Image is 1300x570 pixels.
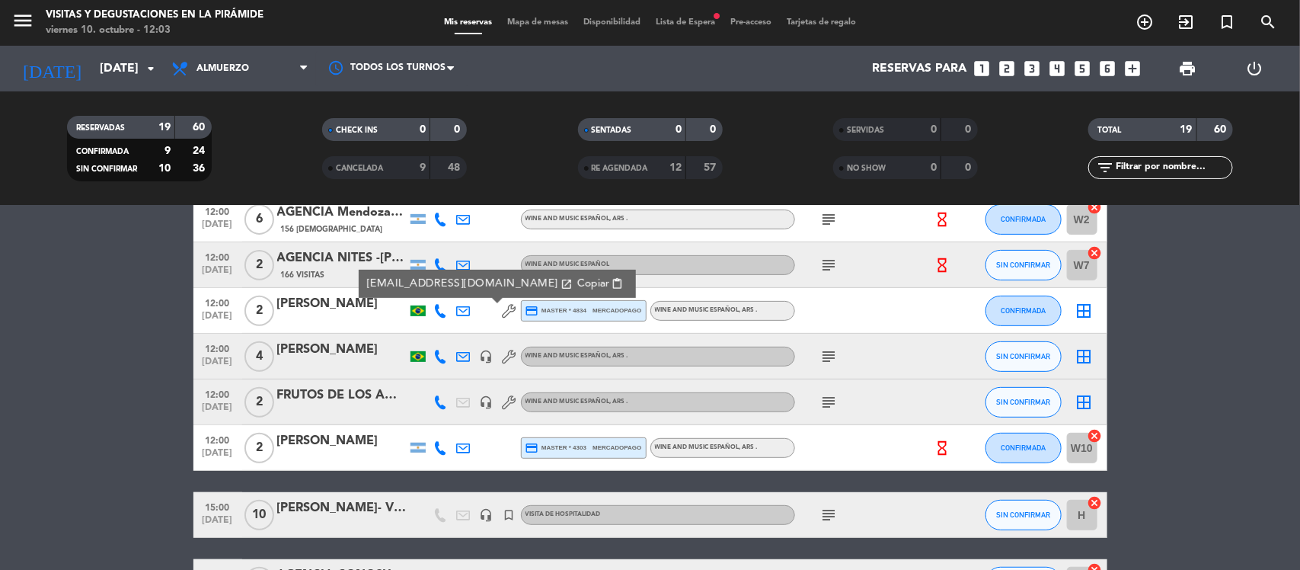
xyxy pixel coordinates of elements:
[11,52,92,85] i: [DATE]
[996,352,1050,360] span: SIN CONFIRMAR
[525,216,628,222] span: Wine and Music Español
[1177,13,1195,31] i: exit_to_app
[420,162,426,173] strong: 9
[723,18,779,27] span: Pre-acceso
[193,122,208,133] strong: 60
[199,293,237,311] span: 12:00
[847,126,884,134] span: SERVIDAS
[931,162,937,173] strong: 0
[199,311,237,328] span: [DATE]
[985,204,1062,235] button: CONFIRMADA
[985,387,1062,418] button: SIN CONFIRMAR
[199,248,237,265] span: 12:00
[1001,306,1046,315] span: CONFIRMADA
[199,265,237,283] span: [DATE]
[455,124,464,135] strong: 0
[336,126,378,134] span: CHECK INS
[576,18,648,27] span: Disponibilidad
[820,347,838,366] i: subject
[1088,428,1103,444] i: cancel
[500,18,576,27] span: Mapa de mesas
[965,124,974,135] strong: 0
[525,441,587,455] span: master * 4303
[277,386,407,405] div: FRUTOS DE LOS ANDES- [PERSON_NAME]
[281,223,383,235] span: 156 [DEMOGRAPHIC_DATA]
[244,500,274,530] span: 10
[1075,302,1094,320] i: border_all
[11,9,34,32] i: menu
[199,219,237,237] span: [DATE]
[655,444,758,450] span: Wine and Music Español
[739,307,758,313] span: , ARS .
[1001,215,1046,223] span: CONFIRMADA
[525,304,539,318] i: credit_card
[1097,126,1121,134] span: TOTAL
[931,124,937,135] strong: 0
[1023,59,1043,78] i: looks_3
[46,8,264,23] div: Visitas y degustaciones en La Pirámide
[366,275,572,293] a: [EMAIL_ADDRESS][DOMAIN_NAME]open_in_new
[592,165,648,172] span: RE AGENDADA
[676,124,682,135] strong: 0
[710,124,719,135] strong: 0
[46,23,264,38] div: viernes 10. octubre - 12:03
[704,162,719,173] strong: 57
[1075,393,1094,411] i: border_all
[199,498,237,515] span: 15:00
[480,508,493,522] i: headset_mic
[1098,59,1118,78] i: looks_6
[142,59,160,78] i: arrow_drop_down
[525,399,628,405] span: Wine and Music Español
[592,126,632,134] span: SENTADAS
[985,500,1062,530] button: SIN CONFIRMAR
[998,59,1017,78] i: looks_two
[872,62,967,76] span: Reservas para
[76,165,137,173] span: SIN CONFIRMAR
[76,124,125,132] span: RESERVADAS
[739,444,758,450] span: , ARS .
[1178,59,1196,78] span: print
[199,202,237,219] span: 12:00
[525,511,601,517] span: Visita de Hospitalidad
[158,163,171,174] strong: 10
[612,278,623,290] span: content_paste
[277,498,407,518] div: [PERSON_NAME]- VINOTECA NATIVO
[336,165,383,172] span: CANCELADA
[158,122,171,133] strong: 19
[1088,495,1103,511] i: cancel
[985,341,1062,372] button: SIN CONFIRMAR
[847,165,886,172] span: NO SHOW
[934,211,950,228] i: hourglass_empty
[1259,13,1277,31] i: search
[1136,13,1154,31] i: add_circle_outline
[820,393,838,411] i: subject
[244,296,274,326] span: 2
[965,162,974,173] strong: 0
[996,398,1050,406] span: SIN CONFIRMAR
[277,294,407,314] div: [PERSON_NAME]
[199,339,237,357] span: 12:00
[244,341,274,372] span: 4
[1075,347,1094,366] i: border_all
[199,515,237,533] span: [DATE]
[199,431,237,448] span: 12:00
[244,204,274,235] span: 6
[503,508,516,522] i: turned_in_not
[669,162,682,173] strong: 12
[277,431,407,451] div: [PERSON_NAME]
[1218,13,1236,31] i: turned_in_not
[985,433,1062,463] button: CONFIRMADA
[193,163,208,174] strong: 36
[1246,59,1264,78] i: power_settings_new
[996,261,1050,269] span: SIN CONFIRMAR
[593,443,641,453] span: mercadopago
[480,350,493,363] i: headset_mic
[420,124,426,135] strong: 0
[199,402,237,420] span: [DATE]
[164,146,171,156] strong: 9
[593,306,641,315] span: mercadopago
[1073,59,1093,78] i: looks_5
[76,148,129,155] span: CONFIRMADA
[199,385,237,402] span: 12:00
[199,448,237,466] span: [DATE]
